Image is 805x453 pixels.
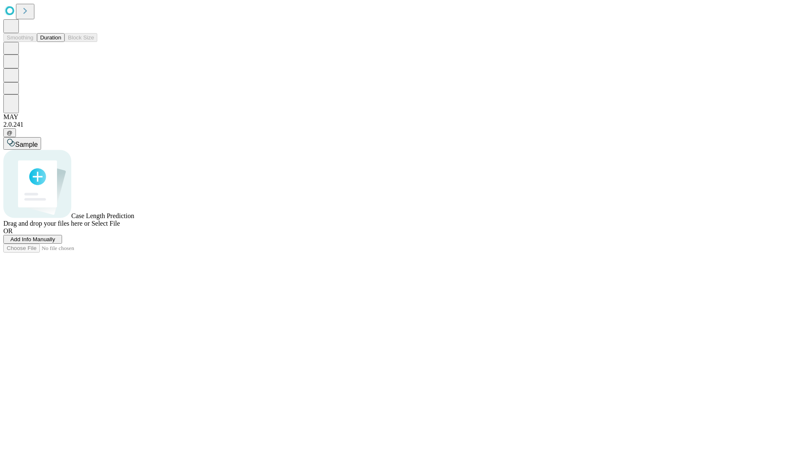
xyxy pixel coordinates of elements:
[3,220,90,227] span: Drag and drop your files here or
[3,137,41,150] button: Sample
[65,33,97,42] button: Block Size
[15,141,38,148] span: Sample
[37,33,65,42] button: Duration
[3,235,62,244] button: Add Info Manually
[3,113,802,121] div: MAY
[3,227,13,234] span: OR
[10,236,55,242] span: Add Info Manually
[91,220,120,227] span: Select File
[7,130,13,136] span: @
[71,212,134,219] span: Case Length Prediction
[3,128,16,137] button: @
[3,121,802,128] div: 2.0.241
[3,33,37,42] button: Smoothing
